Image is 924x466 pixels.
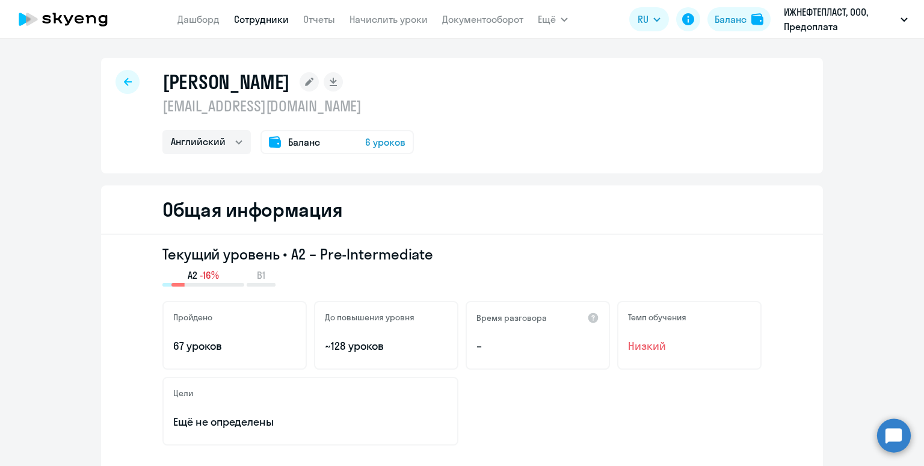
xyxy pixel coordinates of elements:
span: B1 [257,269,265,282]
h5: Темп обучения [628,312,686,323]
p: ~128 уроков [325,338,448,354]
a: Документооборот [442,13,523,25]
p: [EMAIL_ADDRESS][DOMAIN_NAME] [162,96,414,116]
button: ИЖНЕФТЕПЛАСТ, ООО, Предоплата [778,5,914,34]
button: RU [629,7,669,31]
span: Ещё [538,12,556,26]
h5: Время разговора [476,312,547,323]
button: Ещё [538,7,568,31]
a: Дашборд [177,13,220,25]
span: Баланс [288,135,320,149]
h5: До повышения уровня [325,312,414,323]
h2: Общая информация [162,197,342,222]
h5: Пройдено [173,312,212,323]
a: Сотрудники [234,13,289,25]
a: Отчеты [303,13,335,25]
span: -16% [200,269,219,282]
img: balance [751,13,763,25]
h3: Текущий уровень • A2 – Pre-Intermediate [162,244,762,264]
span: 6 уроков [365,135,405,149]
h5: Цели [173,388,193,399]
a: Начислить уроки [350,13,428,25]
span: RU [638,12,648,26]
button: Балансbalance [707,7,771,31]
h1: [PERSON_NAME] [162,70,290,94]
div: Баланс [715,12,747,26]
p: Ещё не определены [173,414,448,430]
p: – [476,338,599,354]
p: ИЖНЕФТЕПЛАСТ, ООО, Предоплата [784,5,896,34]
span: Низкий [628,338,751,354]
p: 67 уроков [173,338,296,354]
span: A2 [188,269,197,282]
